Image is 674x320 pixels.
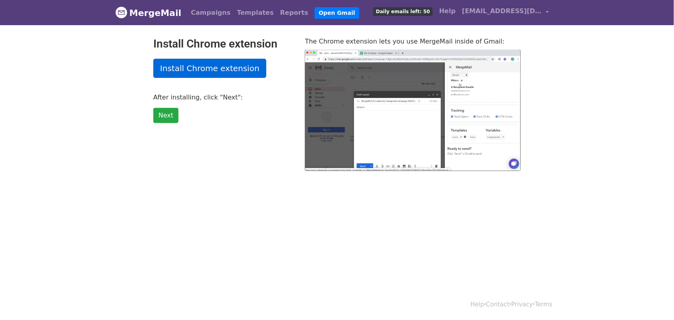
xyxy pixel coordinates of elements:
a: Daily emails left: 50 [370,3,436,19]
a: Next [153,108,178,123]
a: Help [436,3,459,19]
iframe: Chat Widget [634,282,674,320]
span: [EMAIL_ADDRESS][DOMAIN_NAME] [462,6,542,16]
a: MergeMail [115,4,181,21]
a: Reports [277,5,312,21]
a: Campaigns [188,5,234,21]
div: Widget de chat [634,282,674,320]
a: Terms [535,301,553,308]
img: MergeMail logo [115,6,127,18]
a: Contact [486,301,509,308]
a: Templates [234,5,277,21]
a: Privacy [511,301,533,308]
a: Open Gmail [315,7,359,19]
span: Daily emails left: 50 [373,7,433,16]
p: The Chrome extension lets you use MergeMail inside of Gmail: [305,37,521,46]
a: Help [471,301,484,308]
a: Install Chrome extension [153,59,266,78]
p: After installing, click "Next": [153,93,293,101]
h2: Install Chrome extension [153,37,293,51]
a: [EMAIL_ADDRESS][DOMAIN_NAME] [459,3,552,22]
